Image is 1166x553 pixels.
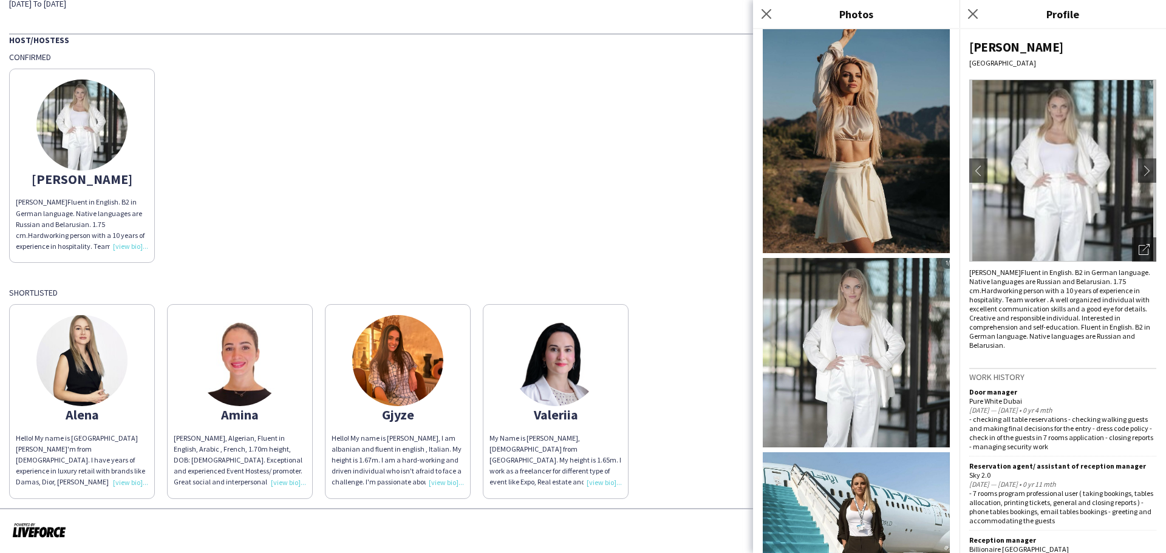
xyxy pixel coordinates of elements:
[16,197,67,206] span: [PERSON_NAME]
[36,315,128,406] img: thumb-6722494b83a37.jpg
[969,58,1156,67] div: [GEOGRAPHIC_DATA]
[969,80,1156,262] img: Crew avatar or photo
[969,470,1156,480] div: Sky 2.0
[969,371,1156,382] h3: Work history
[969,489,1156,525] div: - 7 rooms program professional user ( taking bookings, tables allocation, printing tickets, gener...
[969,461,1156,470] div: Reservation agent/ assistant of reception manager
[352,315,443,406] img: thumb-be82b6d3-def3-4510-a550-52d42e17dceb.jpg
[36,80,128,171] img: thumb-66672dfbc5147.jpeg
[969,405,1156,415] div: [DATE] — [DATE] • 0 yr 4 mth
[9,52,1157,63] div: Confirmed
[969,387,1156,396] div: Door manager
[174,433,306,488] div: [PERSON_NAME], Algerian, Fluent in English, Arabic , French, 1.70m height, DOB: [DEMOGRAPHIC_DATA...
[489,433,622,488] div: My Name is [PERSON_NAME], [DEMOGRAPHIC_DATA] from [GEOGRAPHIC_DATA]. My height is 1.65m. I work a...
[763,258,950,447] img: Crew photo 824200
[969,535,1156,545] div: Reception manager
[16,409,148,420] div: Alena
[332,409,464,420] div: Gjyze
[510,315,601,406] img: thumb-673ae08a31f4a.png
[969,268,1021,277] span: [PERSON_NAME]
[969,396,1156,405] div: Pure White Dubai
[12,521,66,538] img: Powered by Liveforce
[1132,237,1156,262] div: Open photos pop-in
[969,415,1156,451] div: - checking all table reservations - checking walking guests and making final decisions for the en...
[489,409,622,420] div: Valeriia
[969,286,1150,350] span: Hardworking person with a 10 years of experience in hospitality. Team worker . A well organized i...
[16,174,148,185] div: [PERSON_NAME]
[969,39,1156,55] div: [PERSON_NAME]
[9,287,1157,298] div: Shortlisted
[763,21,950,253] img: Crew photo 824197
[194,315,285,406] img: thumb-67c4e78e0b06a.jpeg
[332,433,464,488] div: Hello! My name is [PERSON_NAME], I am albanian and fluent in english , Italian. My height is 1.67...
[174,409,306,420] div: Amina
[969,268,1150,295] span: Fluent in English. B2 in German language. Native languages are Russian and Belarusian. 1.75 cm.
[753,6,960,22] h3: Photos
[16,231,147,328] span: Hardworking person with a 10 years of experience in hospitality. Team worker . A well organized i...
[16,197,142,240] span: Fluent in English. B2 in German language. Native languages are Russian and Belarusian. 1.75 cm.
[16,433,148,488] div: Hello! My name is [GEOGRAPHIC_DATA][PERSON_NAME]'m from [DEMOGRAPHIC_DATA]. I have years of exper...
[960,6,1166,22] h3: Profile
[969,480,1156,489] div: [DATE] — [DATE] • 0 yr 11 mth
[9,33,1157,46] div: Host/Hostess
